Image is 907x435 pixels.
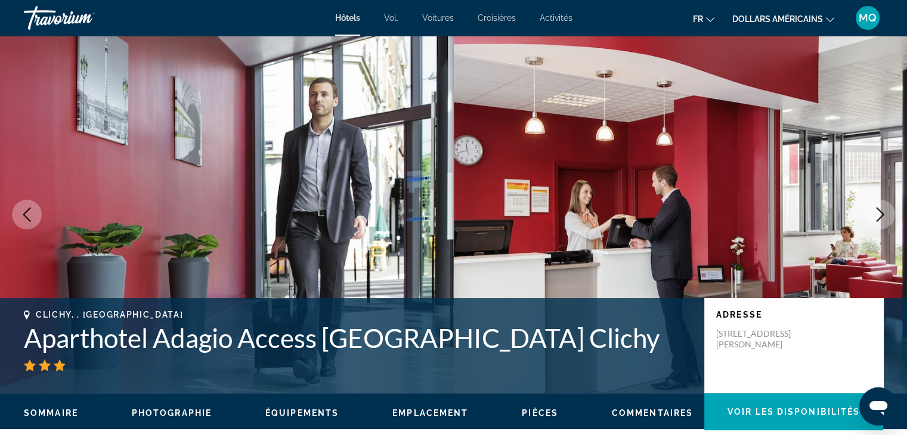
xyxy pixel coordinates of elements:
[132,408,212,418] button: Photographie
[384,13,398,23] a: Vol.
[865,200,895,229] button: Next image
[612,408,693,418] span: Commentaires
[335,13,360,23] a: Hôtels
[693,14,703,24] font: fr
[716,328,812,350] p: [STREET_ADDRESS][PERSON_NAME]
[265,408,339,418] button: Équipements
[732,10,834,27] button: Changer de devise
[704,393,883,430] button: Voir les disponibilités
[392,408,468,418] button: Emplacement
[728,407,860,417] span: Voir les disponibilités
[24,408,78,418] button: Sommaire
[693,10,714,27] button: Changer de langue
[24,322,692,353] h1: Aparthotel Adagio Access [GEOGRAPHIC_DATA] Clichy
[859,11,877,24] font: MQ
[132,408,212,418] span: Photographie
[522,408,558,418] span: Pièces
[422,13,454,23] a: Voitures
[522,408,558,418] button: Pièces
[540,13,572,23] a: Activités
[392,408,468,418] span: Emplacement
[12,200,42,229] button: Previous image
[732,14,823,24] font: dollars américains
[24,2,143,33] a: Travorium
[478,13,516,23] a: Croisières
[36,310,183,319] span: Clichy, , [GEOGRAPHIC_DATA]
[859,387,897,425] iframe: Bouton pour ouvrir le berichtenvenster
[612,408,693,418] button: Commentaires
[265,408,339,418] span: Équipements
[852,5,883,30] button: Menu utilisateur
[716,310,871,319] p: Adresse
[24,408,78,418] span: Sommaire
